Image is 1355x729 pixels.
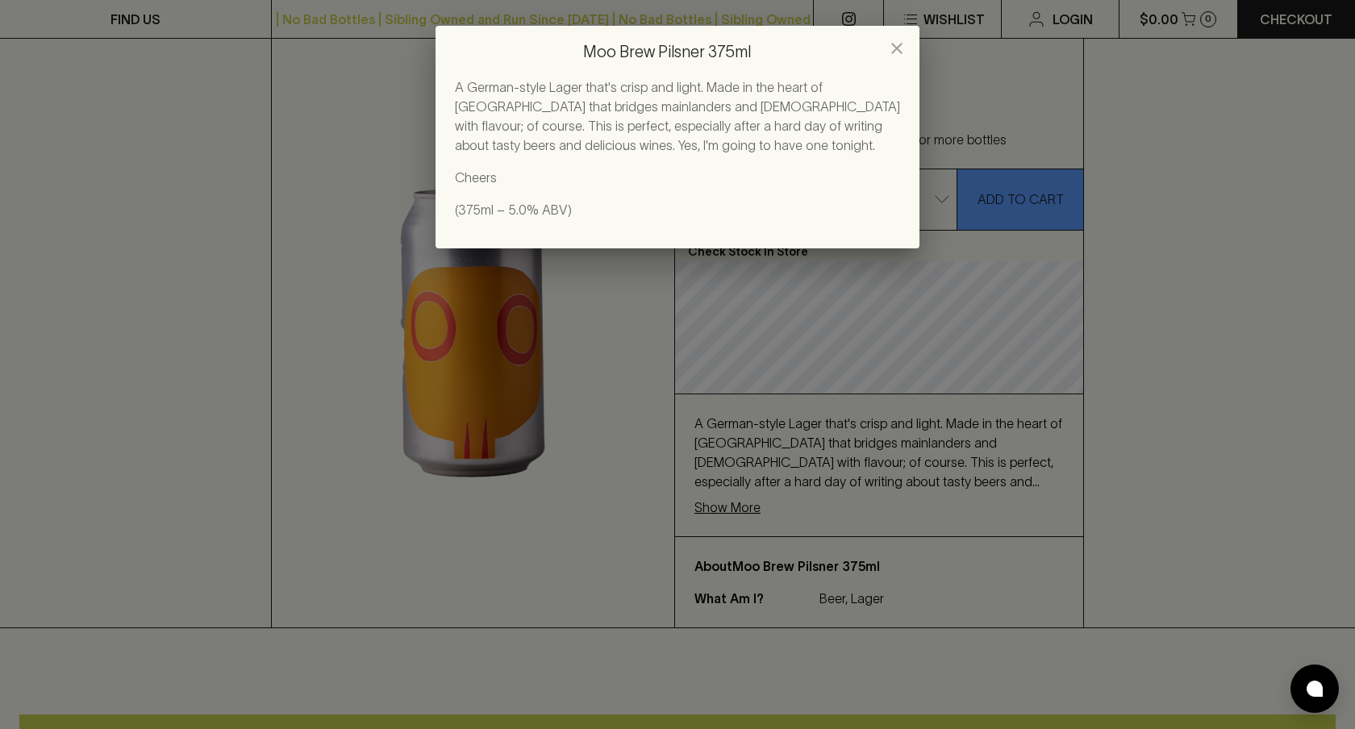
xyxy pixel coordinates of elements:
[455,168,900,187] p: Cheers
[436,26,919,77] h2: Moo Brew Pilsner 375ml
[1307,681,1323,697] img: bubble-icon
[455,77,900,155] p: A German-style Lager that's crisp and light. Made in the heart of [GEOGRAPHIC_DATA] that bridges ...
[881,32,913,65] button: close
[455,200,900,219] p: (375ml – 5.0% ABV)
